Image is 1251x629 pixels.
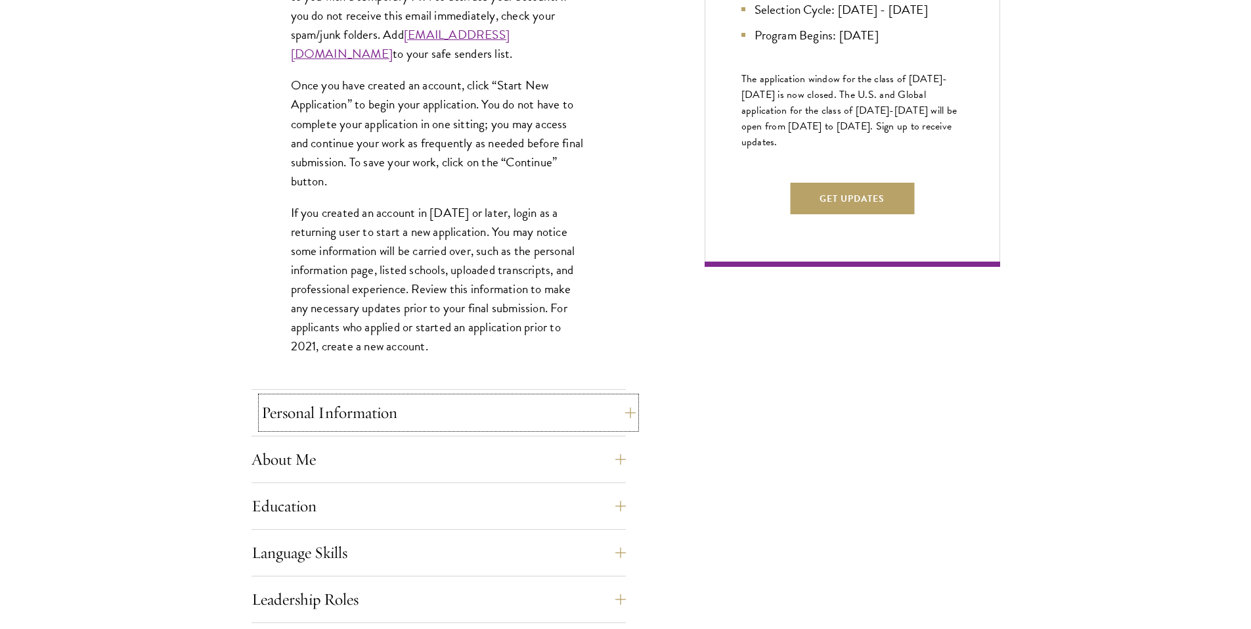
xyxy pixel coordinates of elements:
button: Education [252,490,626,522]
p: If you created an account in [DATE] or later, login as a returning user to start a new applicatio... [291,203,586,356]
li: Program Begins: [DATE] [741,26,963,45]
button: About Me [252,444,626,475]
button: Language Skills [252,537,626,569]
button: Get Updates [790,183,914,214]
span: The application window for the class of [DATE]-[DATE] is now closed. The U.S. and Global applicat... [741,71,957,150]
button: Leadership Roles [252,584,626,615]
p: Once you have created an account, click “Start New Application” to begin your application. You do... [291,76,586,190]
a: [EMAIL_ADDRESS][DOMAIN_NAME] [291,25,510,63]
button: Personal Information [261,397,636,429]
